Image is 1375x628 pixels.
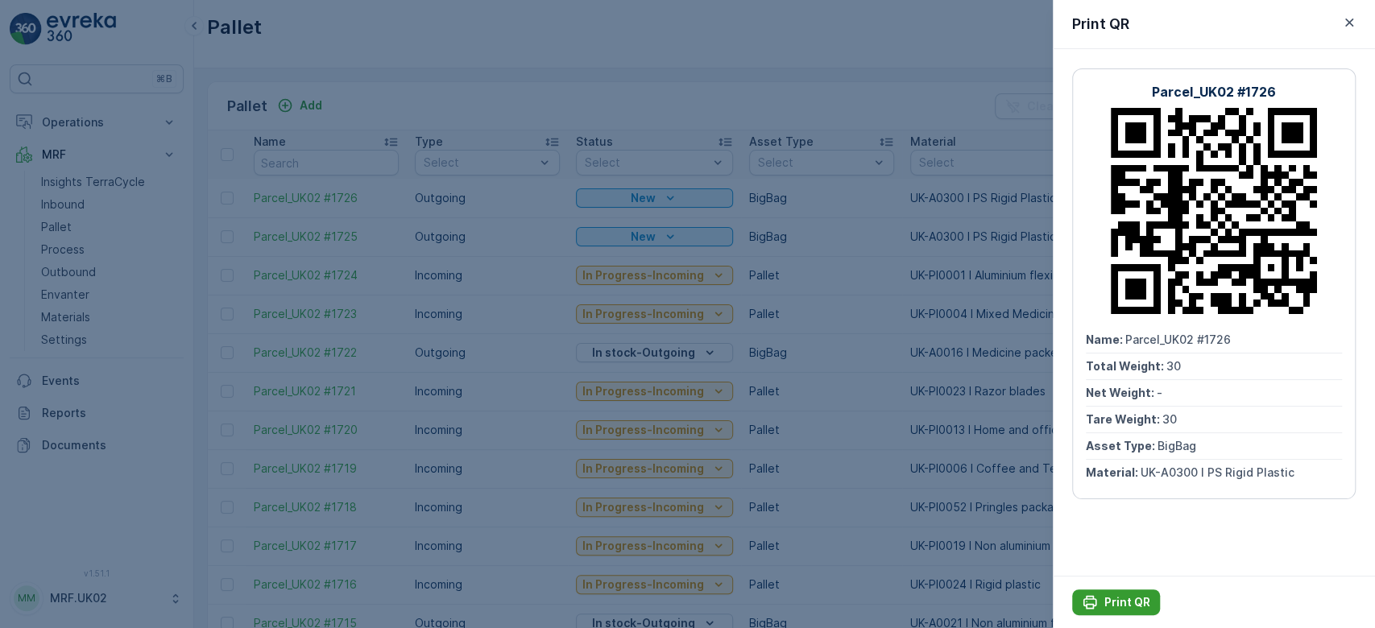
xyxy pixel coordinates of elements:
[14,317,85,331] span: Net Weight :
[94,291,109,304] span: 30
[14,370,85,384] span: Asset Type :
[1166,359,1181,373] span: 30
[68,397,222,411] span: UK-A0300 I PS Rigid Plastic
[14,344,90,357] span: Tare Weight :
[1086,465,1141,479] span: Material :
[1104,594,1150,610] p: Print QR
[1152,82,1276,101] p: Parcel_UK02 #1726
[1086,359,1166,373] span: Total Weight :
[1086,439,1158,452] span: Asset Type :
[85,317,90,331] span: -
[1157,386,1162,399] span: -
[14,397,68,411] span: Material :
[14,264,53,278] span: Name :
[1141,465,1294,479] span: UK-A0300 I PS Rigid Plastic
[1072,589,1160,615] button: Print QR
[1162,412,1177,426] span: 30
[1086,412,1162,426] span: Tare Weight :
[85,370,124,384] span: BigBag
[1158,439,1196,452] span: BigBag
[1086,333,1125,346] span: Name :
[1072,13,1129,35] p: Print QR
[1125,333,1231,346] span: Parcel_UK02 #1726
[14,291,94,304] span: Total Weight :
[90,344,105,357] span: 30
[1086,386,1157,399] span: Net Weight :
[53,264,158,278] span: Parcel_UK02 #1725
[624,14,748,33] p: Parcel_UK02 #1725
